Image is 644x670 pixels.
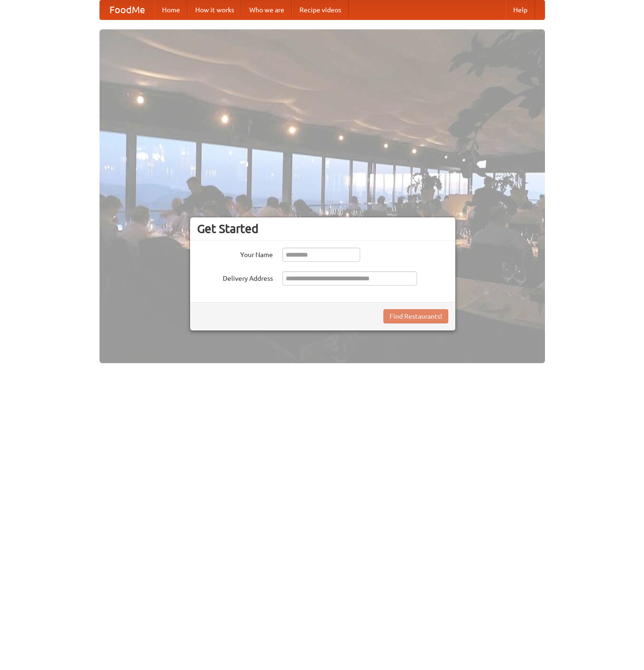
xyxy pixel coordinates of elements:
[383,309,448,323] button: Find Restaurants!
[197,271,273,283] label: Delivery Address
[197,248,273,259] label: Your Name
[506,0,535,19] a: Help
[197,222,448,236] h3: Get Started
[292,0,349,19] a: Recipe videos
[188,0,242,19] a: How it works
[242,0,292,19] a: Who we are
[100,0,154,19] a: FoodMe
[154,0,188,19] a: Home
